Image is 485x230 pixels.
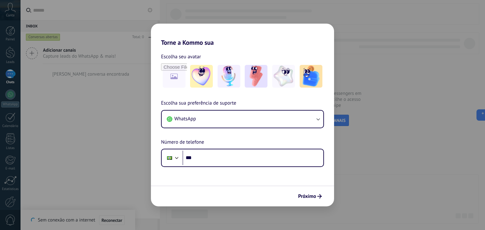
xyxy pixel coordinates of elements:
[295,191,325,202] button: Próximo
[161,138,204,147] span: Número de telefone
[245,65,267,88] img: -3.jpeg
[161,99,236,107] span: Escolha sua preferência de suporte
[174,116,196,122] span: WhatsApp
[162,111,323,128] button: WhatsApp
[161,53,201,61] span: Escolha seu avatar
[164,151,176,164] div: Brazil: + 55
[300,65,322,88] img: -5.jpeg
[272,65,295,88] img: -4.jpeg
[151,24,334,46] h2: Torne a Kommo sua
[218,65,240,88] img: -2.jpeg
[298,194,316,198] span: Próximo
[190,65,213,88] img: -1.jpeg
